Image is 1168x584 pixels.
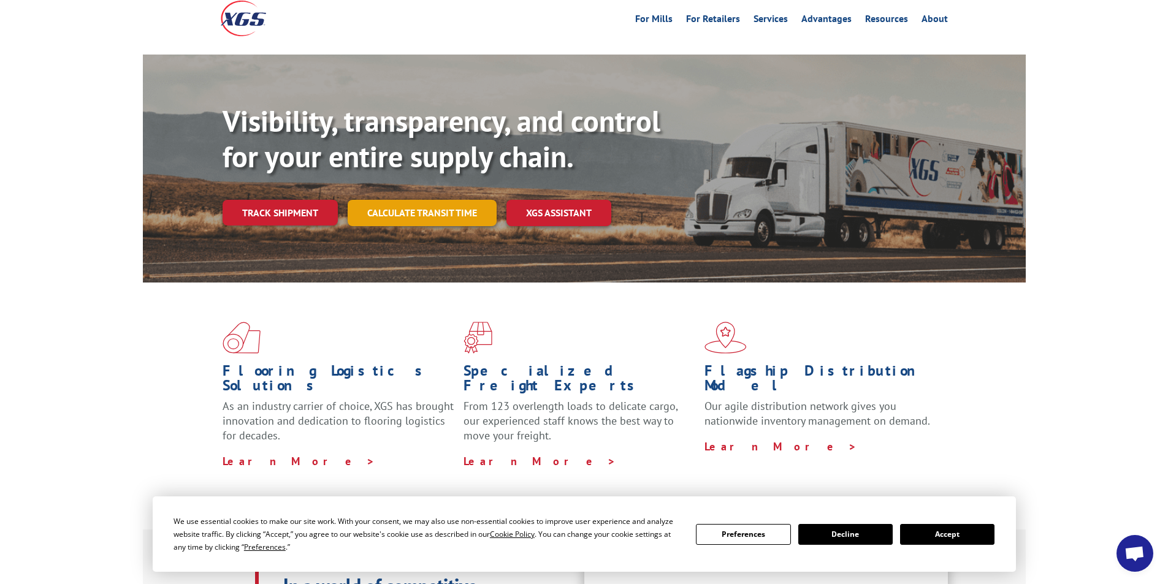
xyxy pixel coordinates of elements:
[223,322,261,354] img: xgs-icon-total-supply-chain-intelligence-red
[223,399,454,442] span: As an industry carrier of choice, XGS has brought innovation and dedication to flooring logistics...
[801,14,852,28] a: Advantages
[223,200,338,226] a: Track shipment
[223,454,375,468] a: Learn More >
[686,14,740,28] a: For Retailers
[900,524,994,545] button: Accept
[223,363,454,399] h1: Flooring Logistics Solutions
[244,542,286,552] span: Preferences
[704,322,747,354] img: xgs-icon-flagship-distribution-model-red
[464,454,616,468] a: Learn More >
[153,496,1016,572] div: Cookie Consent Prompt
[506,200,611,226] a: XGS ASSISTANT
[704,399,930,428] span: Our agile distribution network gives you nationwide inventory management on demand.
[704,439,857,453] a: Learn More >
[348,200,497,226] a: Calculate transit time
[696,524,790,545] button: Preferences
[704,363,936,399] h1: Flagship Distribution Model
[754,14,788,28] a: Services
[174,515,681,553] div: We use essential cookies to make our site work. With your consent, we may also use non-essential ...
[464,363,695,399] h1: Specialized Freight Experts
[865,14,908,28] a: Resources
[1116,535,1153,572] div: Open chat
[922,14,948,28] a: About
[223,102,660,175] b: Visibility, transparency, and control for your entire supply chain.
[464,399,695,453] p: From 123 overlength loads to delicate cargo, our experienced staff knows the best way to move you...
[464,322,492,354] img: xgs-icon-focused-on-flooring-red
[798,524,893,545] button: Decline
[635,14,673,28] a: For Mills
[490,529,535,539] span: Cookie Policy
